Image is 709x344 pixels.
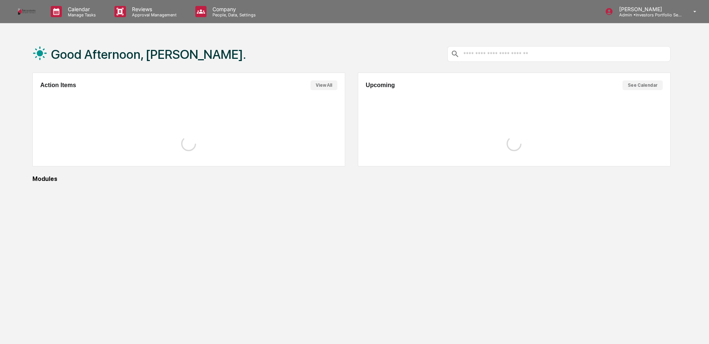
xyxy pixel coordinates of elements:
button: View All [311,80,337,90]
h1: Good Afternoon, [PERSON_NAME]. [51,47,246,62]
p: People, Data, Settings [207,12,259,17]
p: Approval Management [126,12,180,17]
p: Company [207,6,259,12]
p: [PERSON_NAME] [613,6,683,12]
p: Manage Tasks [62,12,100,17]
p: Reviews [126,6,180,12]
p: Admin • Investors Portfolio Services [613,12,683,17]
button: See Calendar [623,80,663,90]
h2: Upcoming [366,82,395,89]
img: logo [18,8,36,15]
div: Modules [32,175,671,182]
h2: Action Items [40,82,76,89]
p: Calendar [62,6,100,12]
